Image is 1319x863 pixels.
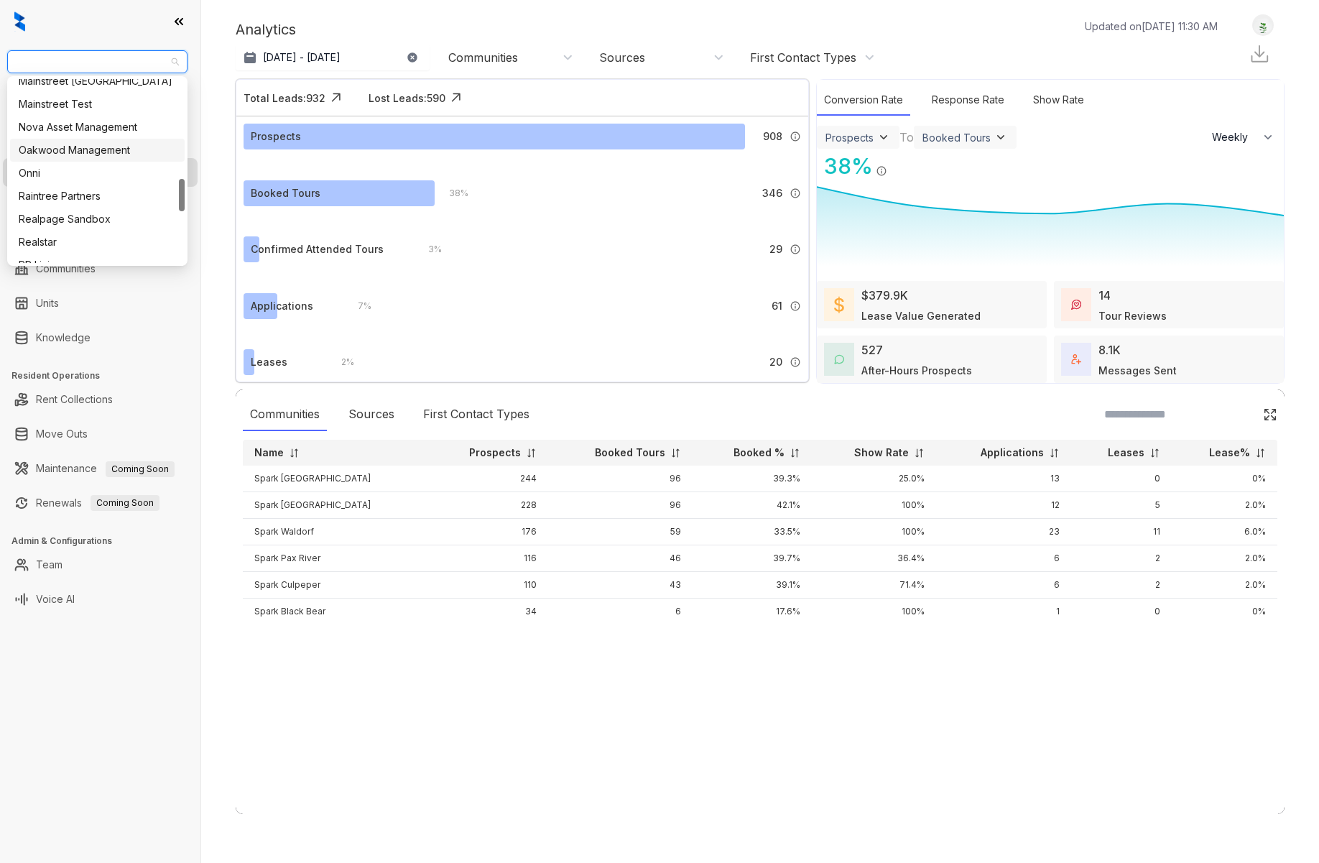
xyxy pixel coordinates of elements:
[10,231,185,254] div: Realstar
[427,599,547,625] td: 34
[693,572,812,599] td: 39.1%
[1249,43,1270,65] img: Download
[251,298,313,314] div: Applications
[817,150,873,183] div: 38 %
[812,545,936,572] td: 36.4%
[36,323,91,352] a: Knowledge
[994,130,1008,144] img: ViewFilterArrow
[243,599,427,625] td: Spark Black Bear
[341,398,402,431] div: Sources
[981,446,1044,460] p: Applications
[790,356,801,368] img: Info
[548,492,693,519] td: 96
[1071,354,1081,364] img: TotalFum
[36,420,88,448] a: Move Outs
[435,185,468,201] div: 38 %
[236,19,296,40] p: Analytics
[3,550,198,579] li: Team
[936,492,1071,519] td: 12
[10,254,185,277] div: RR Living
[19,119,176,135] div: Nova Asset Management
[834,296,844,313] img: LeaseValue
[10,93,185,116] div: Mainstreet Test
[10,208,185,231] div: Realpage Sandbox
[3,158,198,187] li: Leasing
[1263,407,1277,422] img: Click Icon
[670,448,681,458] img: sorting
[812,572,936,599] td: 71.4%
[876,165,887,177] img: Info
[1098,363,1177,378] div: Messages Sent
[3,289,198,318] li: Units
[254,446,284,460] p: Name
[854,446,909,460] p: Show Rate
[36,489,159,517] a: RenewalsComing Soon
[1172,466,1277,492] td: 0%
[1149,448,1160,458] img: sorting
[922,131,991,144] div: Booked Tours
[251,129,301,144] div: Prospects
[812,466,936,492] td: 25.0%
[11,369,200,382] h3: Resident Operations
[769,354,782,370] span: 20
[19,188,176,204] div: Raintree Partners
[414,241,442,257] div: 3 %
[1172,572,1277,599] td: 2.0%
[3,585,198,614] li: Voice AI
[1071,492,1171,519] td: 5
[3,323,198,352] li: Knowledge
[925,85,1012,116] div: Response Rate
[762,185,782,201] span: 346
[526,448,537,458] img: sorting
[3,193,198,221] li: Collections
[763,129,782,144] span: 908
[1098,341,1121,359] div: 8.1K
[1172,519,1277,545] td: 6.0%
[936,599,1071,625] td: 1
[812,492,936,519] td: 100%
[817,85,910,116] div: Conversion Rate
[1253,18,1273,33] img: UserAvatar
[548,599,693,625] td: 6
[812,599,936,625] td: 100%
[733,446,785,460] p: Booked %
[369,91,445,106] div: Lost Leads: 590
[1071,519,1171,545] td: 11
[1071,466,1171,492] td: 0
[790,300,801,312] img: Info
[263,50,341,65] p: [DATE] - [DATE]
[10,162,185,185] div: Onni
[861,341,883,359] div: 527
[1172,492,1277,519] td: 2.0%
[236,45,430,70] button: [DATE] - [DATE]
[11,535,200,548] h3: Admin & Configurations
[876,130,891,144] img: ViewFilterArrow
[693,599,812,625] td: 17.6%
[36,550,63,579] a: Team
[427,519,547,545] td: 176
[1026,85,1091,116] div: Show Rate
[243,398,327,431] div: Communities
[693,519,812,545] td: 33.5%
[1172,599,1277,625] td: 0%
[243,545,427,572] td: Spark Pax River
[861,308,981,323] div: Lease Value Generated
[251,241,384,257] div: Confirmed Attended Tours
[1209,446,1250,460] p: Lease%
[1098,308,1167,323] div: Tour Reviews
[936,572,1071,599] td: 6
[861,287,908,304] div: $379.9K
[887,152,909,174] img: Click Icon
[19,257,176,273] div: RR Living
[243,492,427,519] td: Spark [GEOGRAPHIC_DATA]
[36,385,113,414] a: Rent Collections
[790,188,801,199] img: Info
[445,87,467,109] img: Click Icon
[427,466,547,492] td: 244
[599,50,645,65] div: Sources
[1098,287,1111,304] div: 14
[36,585,75,614] a: Voice AI
[790,448,800,458] img: sorting
[899,129,914,146] div: To
[548,545,693,572] td: 46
